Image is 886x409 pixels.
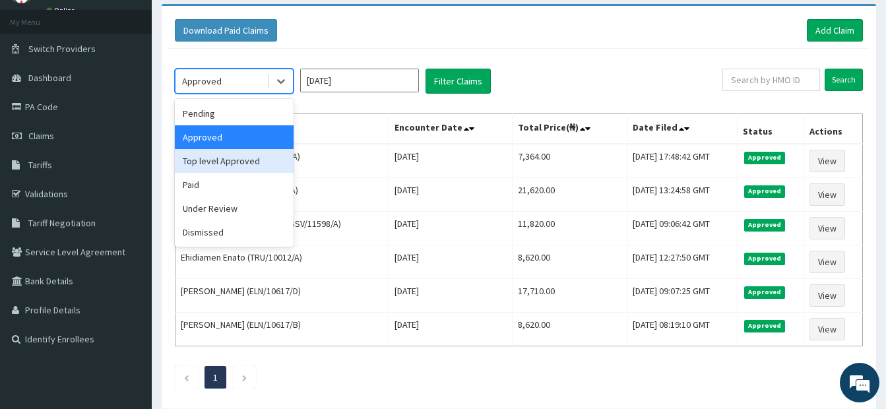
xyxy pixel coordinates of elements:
[513,279,627,313] td: 17,710.00
[389,279,513,313] td: [DATE]
[809,150,845,172] a: View
[300,69,419,92] input: Select Month and Year
[513,144,627,178] td: 7,364.00
[46,6,78,15] a: Online
[737,114,804,144] th: Status
[627,144,737,178] td: [DATE] 17:48:42 GMT
[809,284,845,307] a: View
[175,313,389,346] td: [PERSON_NAME] (ELN/10617/B)
[28,72,71,84] span: Dashboard
[627,178,737,212] td: [DATE] 13:24:58 GMT
[389,313,513,346] td: [DATE]
[809,183,845,206] a: View
[389,178,513,212] td: [DATE]
[744,152,786,164] span: Approved
[389,144,513,178] td: [DATE]
[744,320,786,332] span: Approved
[809,251,845,273] a: View
[175,245,389,279] td: Ehidiamen Enato (TRU/10012/A)
[744,253,786,265] span: Approved
[513,212,627,245] td: 11,820.00
[744,185,786,197] span: Approved
[513,313,627,346] td: 8,620.00
[627,279,737,313] td: [DATE] 09:07:25 GMT
[389,114,513,144] th: Encounter Date
[175,220,294,244] div: Dismissed
[807,19,863,42] a: Add Claim
[513,245,627,279] td: 8,620.00
[513,178,627,212] td: 21,620.00
[28,130,54,142] span: Claims
[175,279,389,313] td: [PERSON_NAME] (ELN/10617/D)
[182,75,222,88] div: Approved
[627,245,737,279] td: [DATE] 12:27:50 GMT
[28,217,96,229] span: Tariff Negotiation
[28,159,52,171] span: Tariffs
[213,371,218,383] a: Page 1 is your current page
[241,371,247,383] a: Next page
[513,114,627,144] th: Total Price(₦)
[744,219,786,231] span: Approved
[28,43,96,55] span: Switch Providers
[389,212,513,245] td: [DATE]
[175,149,294,173] div: Top level Approved
[627,114,737,144] th: Date Filed
[389,245,513,279] td: [DATE]
[175,173,294,197] div: Paid
[804,114,863,144] th: Actions
[183,371,189,383] a: Previous page
[175,125,294,149] div: Approved
[744,286,786,298] span: Approved
[175,19,277,42] button: Download Paid Claims
[825,69,863,91] input: Search
[175,197,294,220] div: Under Review
[426,69,491,94] button: Filter Claims
[722,69,820,91] input: Search by HMO ID
[627,313,737,346] td: [DATE] 08:19:10 GMT
[627,212,737,245] td: [DATE] 09:06:42 GMT
[175,102,294,125] div: Pending
[809,318,845,340] a: View
[809,217,845,239] a: View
